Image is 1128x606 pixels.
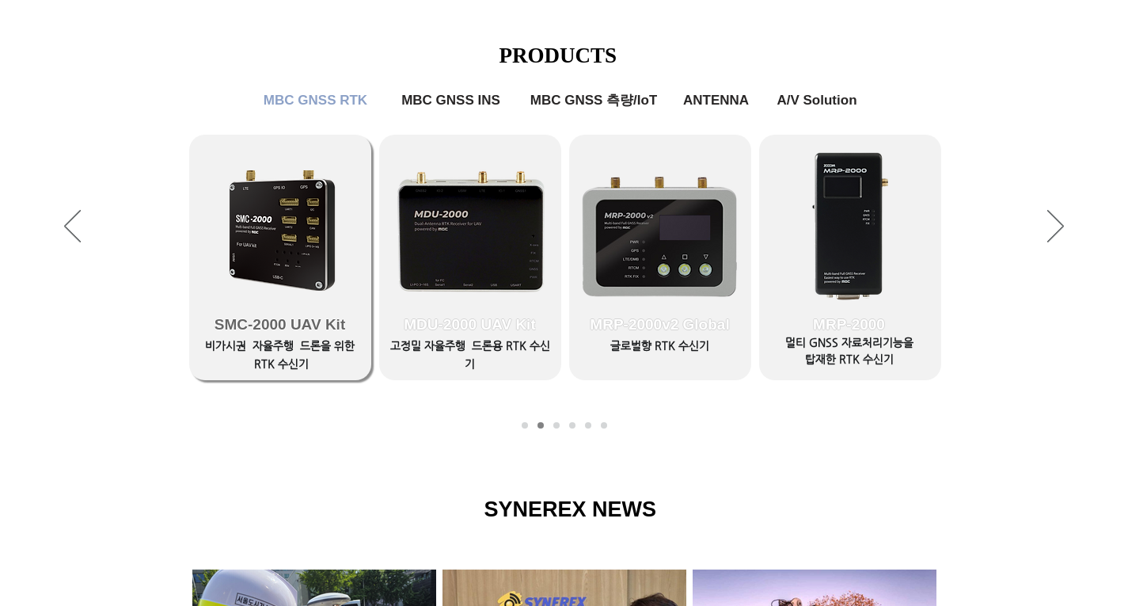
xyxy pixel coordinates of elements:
span: SMC-2000 UAV Kit [215,316,345,333]
span: ANTENNA [683,93,749,109]
iframe: Wix Chat [946,538,1128,606]
a: MBC GNSS RTK1 [522,422,528,429]
span: A/V Solution [777,93,856,109]
a: MBC GNSS 측량/IoT [569,422,575,429]
span: MDU-2000 UAV Kit [404,316,535,333]
span: MRP-2000v2 Global [590,316,729,333]
a: MBC GNSS 측량/IoT [518,85,670,116]
a: MRP-2000v2 Global [569,135,751,380]
span: MBC GNSS RTK [264,93,367,109]
a: MBC GNSS RTK2 [537,422,544,429]
span: SYNEREX NEWS [484,497,657,521]
a: MDU-2000 UAV Kit [379,135,561,380]
a: MBC GNSS INS [553,422,560,429]
button: 다음 [1047,210,1064,245]
a: A/V Solution [601,422,607,429]
a: ANTENNA [585,422,591,429]
a: SMC-2000 UAV Kit [189,135,371,380]
span: MBC GNSS 측량/IoT [530,91,658,109]
span: MRP-2000 [813,316,885,333]
a: ANTENNA [677,85,756,116]
a: MRP-2000 [758,135,940,380]
span: PRODUCTS [499,44,617,67]
a: A/V Solution [765,85,869,116]
button: 이전 [64,210,81,245]
nav: 슬라이드 [517,422,612,429]
a: MBC GNSS INS [392,85,511,116]
a: MBC GNSS RTK [253,85,379,116]
span: MBC GNSS INS [401,93,500,109]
